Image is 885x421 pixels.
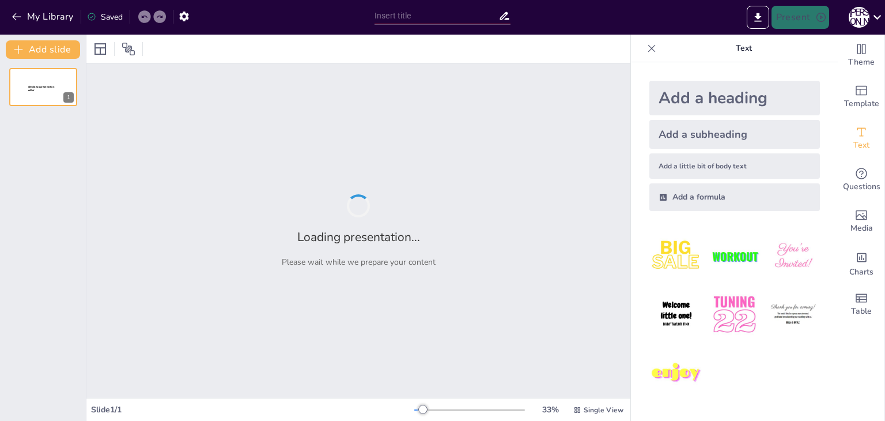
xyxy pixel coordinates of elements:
[850,222,873,235] span: Media
[853,139,869,152] span: Text
[91,404,414,415] div: Slide 1 / 1
[851,305,872,318] span: Table
[844,97,879,110] span: Template
[849,6,869,29] button: Н [PERSON_NAME]
[649,347,703,400] img: 7.jpeg
[838,284,884,325] div: Add a table
[848,56,875,69] span: Theme
[649,153,820,179] div: Add a little bit of body text
[649,288,703,341] img: 4.jpeg
[649,183,820,211] div: Add a formula
[649,120,820,149] div: Add a subheading
[747,6,769,29] button: Export to PowerPoint
[838,159,884,201] div: Get real-time input from your audience
[87,12,123,22] div: Saved
[122,42,135,56] span: Position
[6,40,80,59] button: Add slide
[838,76,884,118] div: Add ready made slides
[584,405,623,415] span: Single View
[661,35,827,62] p: Text
[28,85,54,92] span: Sendsteps presentation editor
[708,230,761,283] img: 2.jpeg
[771,6,829,29] button: Present
[838,242,884,284] div: Add charts and graphs
[9,7,78,26] button: My Library
[649,230,703,283] img: 1.jpeg
[843,181,880,193] span: Questions
[766,288,820,341] img: 6.jpeg
[375,7,498,24] input: Insert title
[838,201,884,242] div: Add images, graphics, shapes or video
[766,230,820,283] img: 3.jpeg
[282,257,436,268] p: Please wait while we prepare your content
[9,68,77,106] div: 1
[536,404,564,415] div: 33 %
[649,81,820,115] div: Add a heading
[849,7,869,28] div: Н [PERSON_NAME]
[838,35,884,76] div: Change the overall theme
[91,40,109,58] div: Layout
[708,288,761,341] img: 5.jpeg
[849,266,873,279] span: Charts
[63,92,74,103] div: 1
[838,118,884,159] div: Add text boxes
[297,229,420,245] h2: Loading presentation...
